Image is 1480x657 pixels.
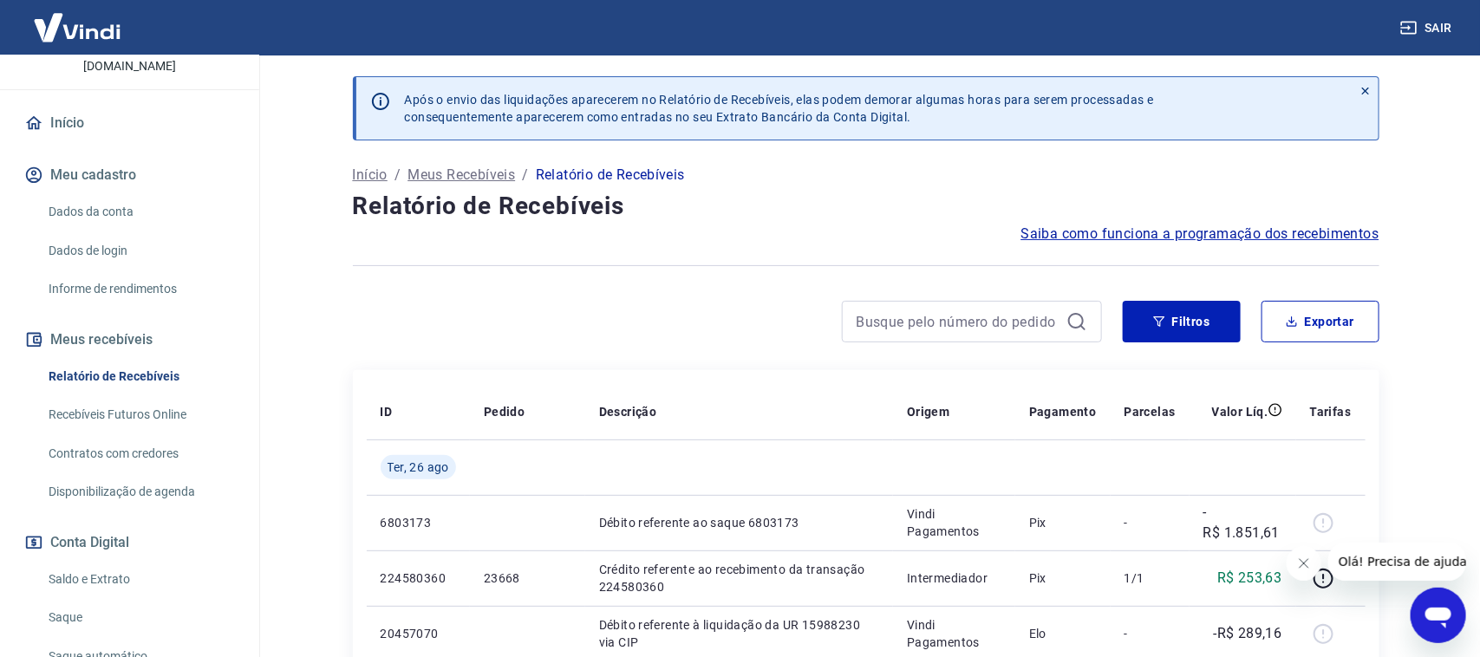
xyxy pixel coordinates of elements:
[1214,623,1282,644] p: -R$ 289,16
[21,524,238,562] button: Conta Digital
[1217,568,1282,589] p: R$ 253,63
[388,459,449,476] span: Ter, 26 ago
[381,403,393,420] p: ID
[1125,514,1176,531] p: -
[42,271,238,307] a: Informe de rendimentos
[42,397,238,433] a: Recebíveis Futuros Online
[1029,569,1097,587] p: Pix
[14,39,245,75] p: [PERSON_NAME][EMAIL_ADDRESS][DOMAIN_NAME]
[1328,543,1466,581] iframe: Mensagem da empresa
[1397,12,1459,44] button: Sair
[484,403,525,420] p: Pedido
[1310,403,1352,420] p: Tarifas
[353,189,1379,224] h4: Relatório de Recebíveis
[907,616,1001,651] p: Vindi Pagamentos
[21,156,238,194] button: Meu cadastro
[42,359,238,394] a: Relatório de Recebíveis
[42,233,238,269] a: Dados de login
[1021,224,1379,244] a: Saiba como funciona a programação dos recebimentos
[857,309,1059,335] input: Busque pelo número do pedido
[599,514,879,531] p: Débito referente ao saque 6803173
[42,436,238,472] a: Contratos com credores
[1029,403,1097,420] p: Pagamento
[1203,502,1282,543] p: -R$ 1.851,61
[1411,588,1466,643] iframe: Botão para abrir a janela de mensagens
[1262,301,1379,342] button: Exportar
[599,561,879,595] p: Crédito referente ao recebimento da transação 224580360
[407,165,515,185] a: Meus Recebíveis
[381,569,456,587] p: 224580360
[42,600,238,635] a: Saque
[1212,403,1268,420] p: Valor Líq.
[522,165,528,185] p: /
[10,12,146,26] span: Olá! Precisa de ajuda?
[394,165,401,185] p: /
[381,514,456,531] p: 6803173
[21,1,134,54] img: Vindi
[1123,301,1241,342] button: Filtros
[1125,403,1176,420] p: Parcelas
[1125,625,1176,642] p: -
[599,403,657,420] p: Descrição
[42,194,238,230] a: Dados da conta
[353,165,388,185] a: Início
[21,321,238,359] button: Meus recebíveis
[1029,625,1097,642] p: Elo
[907,505,1001,540] p: Vindi Pagamentos
[599,616,879,651] p: Débito referente à liquidação da UR 15988230 via CIP
[381,625,456,642] p: 20457070
[1125,569,1176,587] p: 1/1
[42,562,238,597] a: Saldo e Extrato
[1287,546,1321,581] iframe: Fechar mensagem
[536,165,685,185] p: Relatório de Recebíveis
[42,474,238,510] a: Disponibilização de agenda
[907,569,1001,587] p: Intermediador
[21,104,238,142] a: Início
[1029,514,1097,531] p: Pix
[484,569,571,587] p: 23668
[907,403,949,420] p: Origem
[405,91,1154,126] p: Após o envio das liquidações aparecerem no Relatório de Recebíveis, elas podem demorar algumas ho...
